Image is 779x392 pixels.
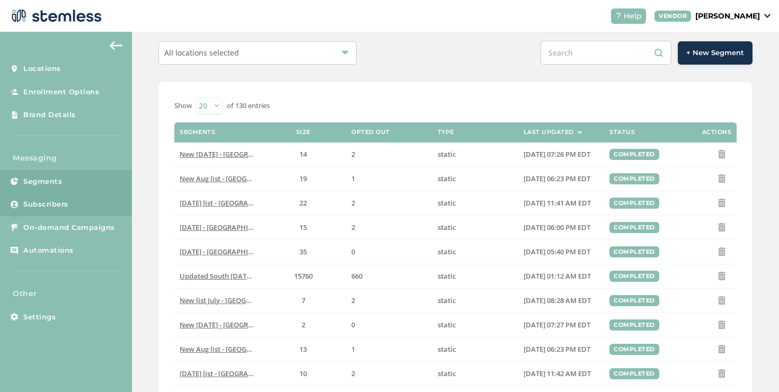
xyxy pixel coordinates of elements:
[265,296,341,305] label: 7
[524,344,590,354] span: [DATE] 06:23 PM EDT
[438,198,456,208] span: static
[524,271,591,281] span: [DATE] 01:12 AM EDT
[615,13,622,19] img: icon-help-white-03924b79.svg
[23,199,68,210] span: Subscribers
[609,222,659,233] div: completed
[438,344,456,354] span: static
[180,369,255,378] label: Aug 17th list - Dispo Bay City South
[180,174,295,183] span: New Aug list - [GEOGRAPHIC_DATA]
[764,14,771,18] img: icon_down-arrow-small-66adaf34.svg
[438,296,456,305] span: static
[577,131,582,134] img: icon-sort-1e1d7615.svg
[180,198,288,208] span: [DATE] list - [GEOGRAPHIC_DATA]
[438,320,513,329] label: static
[524,320,599,329] label: 07/17/2025 07:27 PM EDT
[265,150,341,159] label: 14
[351,150,427,159] label: 2
[180,174,255,183] label: New Aug list - Dispo Bay City North
[299,198,307,208] span: 22
[180,199,255,208] label: Aug 17th list - Dispo Bay City North
[438,149,456,159] span: static
[438,247,513,256] label: static
[110,41,122,50] img: icon-arrow-back-accent-c549486e.svg
[695,11,760,22] p: [PERSON_NAME]
[609,368,659,379] div: completed
[164,48,239,58] span: All locations selected
[351,174,355,183] span: 1
[624,11,642,22] span: Help
[180,344,295,354] span: New Aug list - [GEOGRAPHIC_DATA]
[265,320,341,329] label: 2
[678,41,753,65] button: + New Segment
[265,174,341,183] label: 19
[180,247,255,256] label: Sept 17 - Dispo Bay City North
[265,199,341,208] label: 22
[524,223,599,232] label: 08/27/2025 06:00 PM EDT
[524,320,590,329] span: [DATE] 07:27 PM EDT
[180,296,295,305] span: New list July - [GEOGRAPHIC_DATA]
[524,296,591,305] span: [DATE] 08:28 AM EDT
[351,222,355,232] span: 2
[351,345,427,354] label: 1
[438,271,456,281] span: static
[351,199,427,208] label: 2
[180,222,276,232] span: [DATE] - [GEOGRAPHIC_DATA]
[265,272,341,281] label: 15760
[351,247,427,256] label: 0
[438,199,513,208] label: static
[265,247,341,256] label: 35
[299,174,307,183] span: 19
[351,223,427,232] label: 2
[180,320,255,329] label: New July 17th - Dispo Bay City South
[265,345,341,354] label: 13
[351,272,427,281] label: 660
[541,41,671,65] input: Search
[180,345,255,354] label: New Aug list - Dispo Bay City South
[351,247,355,256] span: 0
[609,198,659,209] div: completed
[351,174,427,183] label: 1
[524,247,599,256] label: 09/17/2025 05:40 PM EDT
[524,174,590,183] span: [DATE] 06:23 PM EDT
[609,319,659,331] div: completed
[438,369,456,378] span: static
[351,320,427,329] label: 0
[524,174,599,183] label: 08/07/2025 06:23 PM EDT
[609,246,659,257] div: completed
[180,223,255,232] label: Aug 27 - Dispo Bay City North
[299,222,307,232] span: 15
[180,369,288,378] span: [DATE] list - [GEOGRAPHIC_DATA]
[23,87,99,97] span: Enrollment Options
[438,150,513,159] label: static
[438,223,513,232] label: static
[8,5,102,26] img: logo-dark-0685b13c.svg
[351,296,355,305] span: 2
[524,129,574,136] label: Last Updated
[726,341,779,392] iframe: Chat Widget
[524,345,599,354] label: 08/07/2025 06:23 PM EDT
[438,129,454,136] label: Type
[180,150,255,159] label: New July 17th - Dispo Bay City North
[438,369,513,378] label: static
[609,129,635,136] label: Status
[524,272,599,281] label: 07/03/2025 01:12 AM EDT
[438,345,513,354] label: static
[657,122,737,142] th: Actions
[294,271,313,281] span: 15760
[524,296,599,305] label: 07/10/2025 08:28 AM EDT
[227,101,270,111] label: of 130 entries
[609,344,659,355] div: completed
[524,150,599,159] label: 07/17/2025 07:26 PM EDT
[180,149,293,159] span: New [DATE] - [GEOGRAPHIC_DATA]
[438,296,513,305] label: static
[296,129,311,136] label: Size
[302,296,305,305] span: 7
[524,149,590,159] span: [DATE] 07:26 PM EDT
[438,247,456,256] span: static
[609,149,659,160] div: completed
[609,173,659,184] div: completed
[686,48,744,58] span: + New Segment
[351,149,355,159] span: 2
[438,272,513,281] label: static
